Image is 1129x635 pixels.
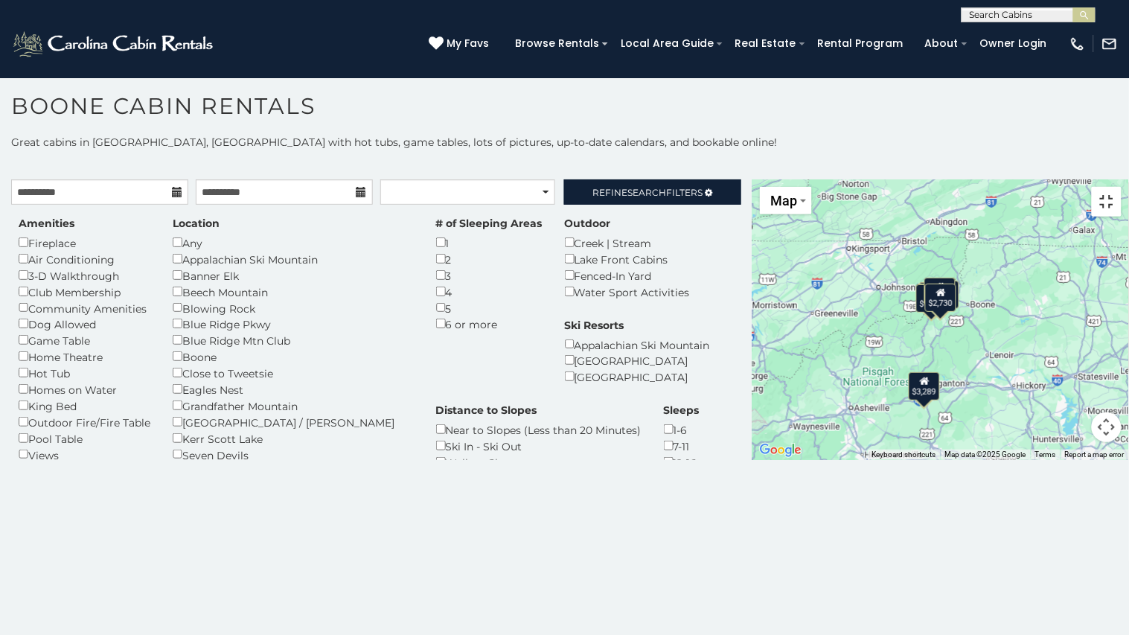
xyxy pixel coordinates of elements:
[436,216,543,231] label: # of Sleeping Areas
[918,32,966,55] a: About
[173,414,414,430] div: [GEOGRAPHIC_DATA] / [PERSON_NAME]
[565,352,710,368] div: [GEOGRAPHIC_DATA]
[436,316,543,332] div: 6 or more
[436,300,543,316] div: 5
[173,300,414,316] div: Blowing Rock
[19,430,150,447] div: Pool Table
[173,447,414,463] div: Seven Devils
[565,234,690,251] div: Creek | Stream
[945,450,1026,459] span: Map data ©2025 Google
[173,284,414,300] div: Beech Mountain
[11,29,217,59] img: White-1-2.png
[19,300,150,316] div: Community Amenities
[613,32,721,55] a: Local Area Guide
[436,251,543,267] div: 2
[565,368,710,385] div: [GEOGRAPHIC_DATA]
[436,284,543,300] div: 4
[19,365,150,381] div: Hot Tub
[872,450,936,460] button: Keyboard shortcuts
[19,381,150,398] div: Homes on Water
[1101,36,1118,52] img: mail-regular-white.png
[19,267,150,284] div: 3-D Walkthrough
[19,398,150,414] div: King Bed
[173,398,414,414] div: Grandfather Mountain
[19,447,150,463] div: Views
[173,365,414,381] div: Close to Tweetsie
[593,187,703,198] span: Refine Filters
[436,403,537,418] label: Distance to Slopes
[756,441,805,460] img: Google
[436,438,642,454] div: Ski In - Ski Out
[925,283,956,311] div: $2,730
[564,179,741,205] a: RefineSearchFilters
[436,234,543,251] div: 1
[756,441,805,460] a: Open this area in Google Maps (opens a new window)
[173,316,414,332] div: Blue Ridge Pkwy
[447,36,489,51] span: My Favs
[19,284,150,300] div: Club Membership
[173,430,414,447] div: Kerr Scott Lake
[1092,412,1122,442] button: Map camera controls
[173,348,414,365] div: Boone
[508,32,607,55] a: Browse Rentals
[19,234,150,251] div: Fireplace
[1069,36,1086,52] img: phone-regular-white.png
[628,187,667,198] span: Search
[19,348,150,365] div: Home Theatre
[173,251,414,267] div: Appalachian Ski Mountain
[436,421,642,438] div: Near to Slopes (Less than 20 Minutes)
[565,267,690,284] div: Fenced-In Yard
[1065,450,1125,459] a: Report a map error
[19,414,150,430] div: Outdoor Fire/Fire Table
[173,332,414,348] div: Blue Ridge Mtn Club
[19,332,150,348] div: Game Table
[565,284,690,300] div: Water Sport Activities
[173,216,220,231] label: Location
[760,187,812,214] button: Change map style
[664,454,700,470] div: 12-16
[565,216,611,231] label: Outdoor
[436,454,642,470] div: Walk to Slopes
[916,284,947,312] div: $1,625
[19,316,150,332] div: Dog Allowed
[909,371,940,400] div: $3,289
[728,32,804,55] a: Real Estate
[770,193,797,208] span: Map
[810,32,911,55] a: Rental Program
[565,251,690,267] div: Lake Front Cabins
[173,381,414,398] div: Eagles Nest
[565,318,624,333] label: Ski Resorts
[664,421,700,438] div: 1-6
[1092,187,1122,217] button: Toggle fullscreen view
[565,336,710,353] div: Appalachian Ski Mountain
[19,216,74,231] label: Amenities
[973,32,1055,55] a: Owner Login
[173,267,414,284] div: Banner Elk
[664,403,700,418] label: Sleeps
[1035,450,1056,459] a: Terms (opens in new tab)
[925,277,956,305] div: $1,785
[19,251,150,267] div: Air Conditioning
[664,438,700,454] div: 7-11
[429,36,493,52] a: My Favs
[436,267,543,284] div: 3
[173,234,414,251] div: Any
